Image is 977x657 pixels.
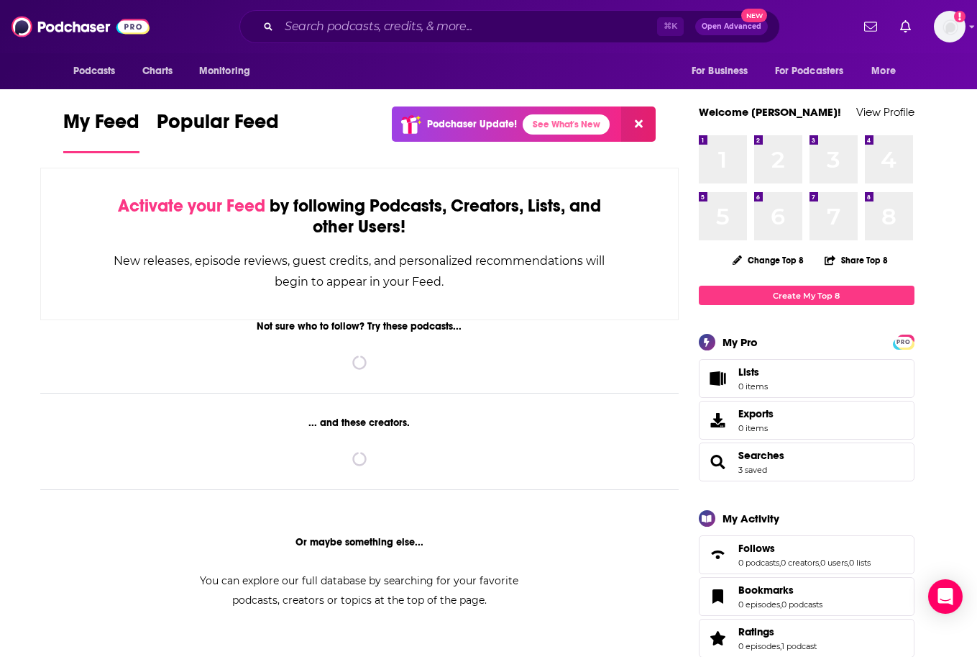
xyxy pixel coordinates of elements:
a: Bookmarks [704,586,733,607]
a: Show notifications dropdown [894,14,917,39]
a: Welcome [PERSON_NAME]! [699,105,841,119]
button: open menu [861,58,914,85]
span: Podcasts [73,61,116,81]
span: Exports [704,410,733,430]
span: Follows [738,542,775,555]
a: Ratings [704,628,733,648]
a: 0 lists [849,558,871,568]
span: For Business [692,61,748,81]
a: Lists [699,359,914,398]
span: Bookmarks [738,584,794,597]
span: Monitoring [199,61,250,81]
div: ... and these creators. [40,417,679,429]
div: My Activity [723,512,779,525]
a: Searches [704,452,733,472]
span: Ratings [738,625,774,638]
span: , [819,558,820,568]
a: Follows [738,542,871,555]
span: 0 items [738,381,768,391]
a: 0 podcasts [738,558,779,568]
span: Logged in as Jeffmarschner [934,11,965,42]
span: Exports [738,407,774,420]
a: PRO [895,336,912,347]
span: Popular Feed [157,109,279,142]
span: ⌘ K [657,17,684,36]
div: You can explore our full database by searching for your favorite podcasts, creators or topics at ... [183,571,536,610]
a: Bookmarks [738,584,822,597]
img: User Profile [934,11,965,42]
a: Charts [133,58,182,85]
a: 0 episodes [738,641,780,651]
div: by following Podcasts, Creators, Lists, and other Users! [113,196,607,237]
button: open menu [189,58,269,85]
img: Podchaser - Follow, Share and Rate Podcasts [12,13,150,40]
a: Searches [738,449,784,462]
a: Create My Top 8 [699,286,914,305]
div: Search podcasts, credits, & more... [239,10,780,43]
button: Show profile menu [934,11,965,42]
span: , [780,599,781,610]
a: 3 saved [738,465,767,475]
span: Follows [699,535,914,574]
a: 0 podcasts [781,599,822,610]
span: Searches [699,443,914,481]
button: open menu [63,58,134,85]
p: Podchaser Update! [427,118,517,130]
span: 0 items [738,423,774,433]
svg: Add a profile image [954,11,965,22]
div: Or maybe something else... [40,536,679,548]
input: Search podcasts, credits, & more... [279,15,657,38]
a: 1 podcast [781,641,817,651]
a: My Feed [63,109,139,153]
span: Lists [704,368,733,389]
a: See What's New [523,114,610,135]
a: 0 users [820,558,848,568]
button: Share Top 8 [824,246,889,274]
span: Bookmarks [699,577,914,616]
a: Ratings [738,625,817,638]
a: Show notifications dropdown [858,14,883,39]
span: Charts [142,61,173,81]
div: Open Intercom Messenger [928,579,963,614]
span: Lists [738,366,759,379]
span: More [871,61,896,81]
span: PRO [895,337,912,348]
span: Lists [738,366,768,379]
span: My Feed [63,109,139,142]
a: View Profile [856,105,914,119]
div: My Pro [723,335,758,349]
span: New [741,9,767,22]
div: Not sure who to follow? Try these podcasts... [40,320,679,332]
button: Open AdvancedNew [695,18,768,35]
span: Activate your Feed [118,195,265,217]
span: Open Advanced [702,23,761,30]
a: 0 episodes [738,599,780,610]
div: New releases, episode reviews, guest credits, and personalized recommendations will begin to appe... [113,250,607,292]
a: Exports [699,401,914,440]
button: Change Top 8 [724,251,813,269]
span: , [848,558,849,568]
span: , [779,558,781,568]
a: 0 creators [781,558,819,568]
span: , [780,641,781,651]
button: open menu [682,58,766,85]
a: Popular Feed [157,109,279,153]
span: For Podcasters [775,61,844,81]
button: open menu [766,58,865,85]
a: Follows [704,545,733,565]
